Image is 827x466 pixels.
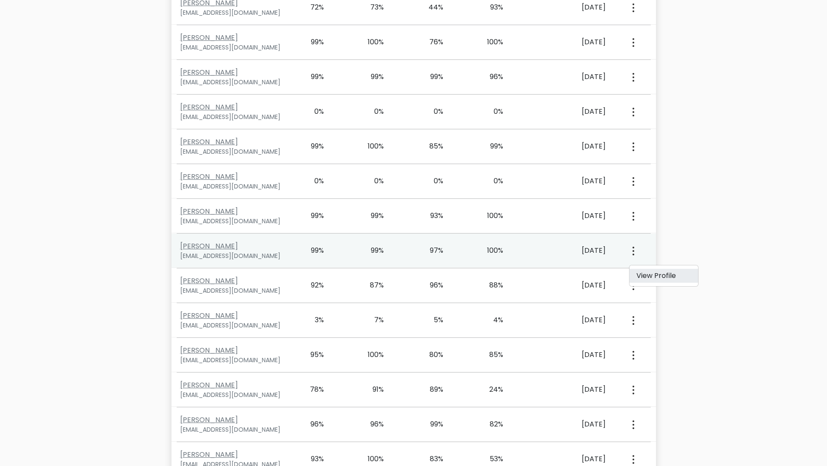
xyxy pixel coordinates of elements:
div: [DATE] [538,280,606,291]
div: 7% [359,315,384,325]
div: 93% [300,454,324,464]
div: 96% [478,72,503,82]
div: 73% [359,2,384,13]
a: [PERSON_NAME] [180,206,238,216]
a: [PERSON_NAME] [180,102,238,112]
div: [DATE] [538,211,606,221]
div: 78% [300,384,324,395]
a: [PERSON_NAME] [180,276,238,286]
div: 99% [300,211,324,221]
div: 99% [478,141,503,152]
div: 53% [478,454,503,464]
div: 96% [359,419,384,430]
div: [EMAIL_ADDRESS][DOMAIN_NAME] [180,356,289,365]
div: [DATE] [538,176,606,186]
a: [PERSON_NAME] [180,172,238,182]
a: [PERSON_NAME] [180,345,238,355]
div: 99% [359,72,384,82]
a: [PERSON_NAME] [180,33,238,43]
a: [PERSON_NAME] [180,137,238,147]
div: 100% [359,141,384,152]
div: 85% [478,350,503,360]
div: 100% [359,350,384,360]
div: [EMAIL_ADDRESS][DOMAIN_NAME] [180,321,289,330]
div: 0% [300,176,324,186]
div: 0% [419,106,444,117]
div: 93% [419,211,444,221]
div: 76% [419,37,444,47]
div: 96% [300,419,324,430]
div: 44% [419,2,444,13]
div: 99% [359,211,384,221]
div: 100% [359,37,384,47]
a: View Profile [629,269,698,283]
div: 0% [478,176,503,186]
div: [EMAIL_ADDRESS][DOMAIN_NAME] [180,390,289,400]
div: [EMAIL_ADDRESS][DOMAIN_NAME] [180,8,289,17]
div: 0% [478,106,503,117]
div: [EMAIL_ADDRESS][DOMAIN_NAME] [180,217,289,226]
div: [EMAIL_ADDRESS][DOMAIN_NAME] [180,251,289,261]
div: 0% [359,176,384,186]
div: [DATE] [538,419,606,430]
div: [DATE] [538,454,606,464]
div: 99% [359,245,384,256]
div: [DATE] [538,106,606,117]
div: [EMAIL_ADDRESS][DOMAIN_NAME] [180,78,289,87]
a: [PERSON_NAME] [180,449,238,459]
div: 24% [478,384,503,395]
div: 0% [359,106,384,117]
div: [DATE] [538,384,606,395]
div: 0% [300,106,324,117]
div: 99% [300,141,324,152]
div: 87% [359,280,384,291]
a: [PERSON_NAME] [180,67,238,77]
div: 72% [300,2,324,13]
div: 100% [359,454,384,464]
div: 0% [419,176,444,186]
div: 91% [359,384,384,395]
div: 80% [419,350,444,360]
div: 99% [300,245,324,256]
div: [DATE] [538,350,606,360]
div: [EMAIL_ADDRESS][DOMAIN_NAME] [180,43,289,52]
div: [EMAIL_ADDRESS][DOMAIN_NAME] [180,286,289,295]
div: 96% [419,280,444,291]
div: [DATE] [538,141,606,152]
a: [PERSON_NAME] [180,241,238,251]
div: [DATE] [538,245,606,256]
a: [PERSON_NAME] [180,415,238,425]
div: 99% [300,72,324,82]
div: 83% [419,454,444,464]
div: [DATE] [538,2,606,13]
div: 99% [300,37,324,47]
div: [DATE] [538,72,606,82]
div: 88% [478,280,503,291]
div: 100% [478,37,503,47]
div: 99% [419,419,444,430]
div: 100% [478,211,503,221]
div: 93% [478,2,503,13]
div: 5% [419,315,444,325]
div: 82% [478,419,503,430]
div: 4% [478,315,503,325]
div: 85% [419,141,444,152]
div: 99% [419,72,444,82]
div: 89% [419,384,444,395]
div: 100% [478,245,503,256]
div: [DATE] [538,315,606,325]
div: [EMAIL_ADDRESS][DOMAIN_NAME] [180,425,289,434]
div: 92% [300,280,324,291]
div: [EMAIL_ADDRESS][DOMAIN_NAME] [180,182,289,191]
div: [EMAIL_ADDRESS][DOMAIN_NAME] [180,112,289,122]
div: [DATE] [538,37,606,47]
a: [PERSON_NAME] [180,380,238,390]
div: 3% [300,315,324,325]
div: 95% [300,350,324,360]
div: 97% [419,245,444,256]
a: [PERSON_NAME] [180,311,238,321]
div: [EMAIL_ADDRESS][DOMAIN_NAME] [180,147,289,156]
